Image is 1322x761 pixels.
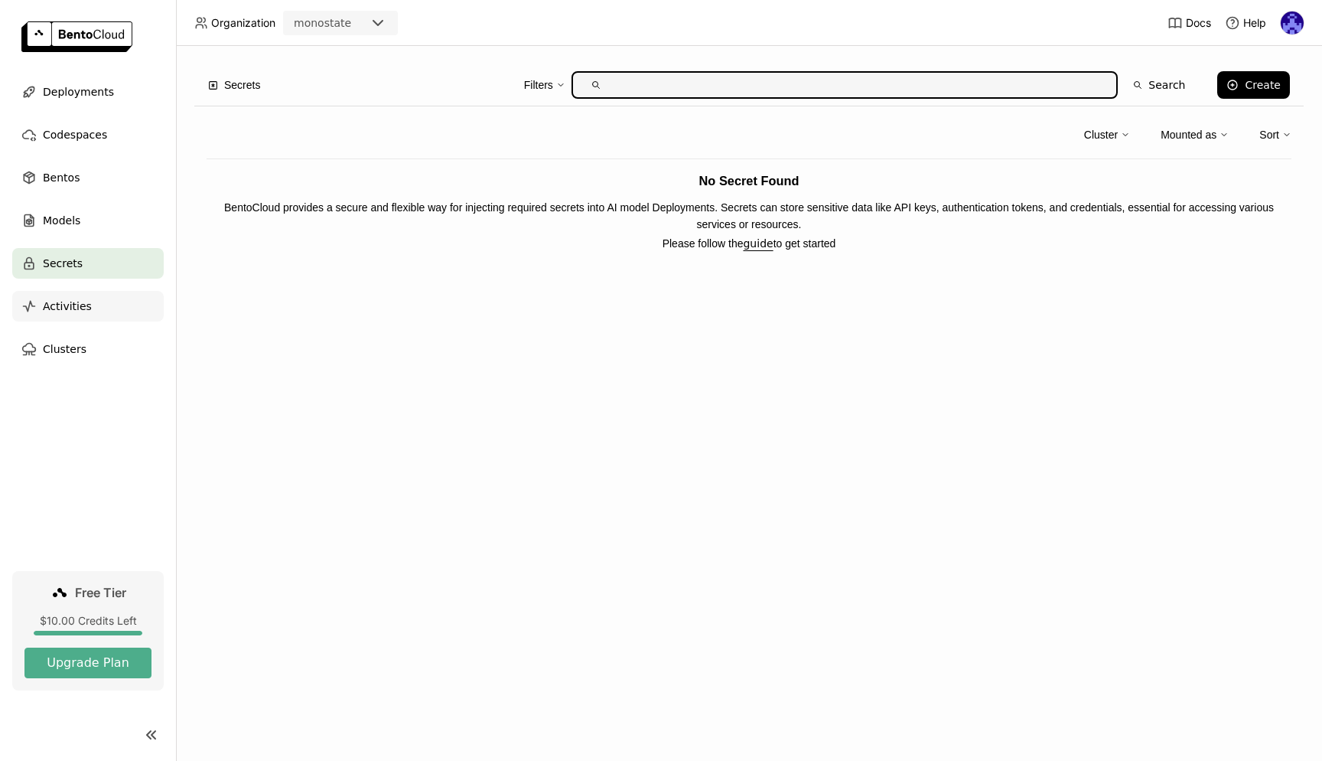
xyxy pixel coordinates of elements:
div: Create [1245,79,1281,91]
span: Docs [1186,16,1211,30]
a: Docs [1167,15,1211,31]
div: Filters [524,77,553,93]
a: Secrets [12,248,164,279]
h3: No Secret Found [207,171,1291,191]
span: Secrets [43,254,83,273]
div: Filters [524,69,565,101]
p: BentoCloud provides a secure and flexible way for injecting required secrets into AI model Deploy... [207,199,1291,233]
a: Clusters [12,334,164,364]
span: Free Tier [75,585,126,600]
a: Models [12,205,164,236]
button: Upgrade Plan [24,648,151,678]
a: guide [743,237,773,250]
span: Organization [211,16,275,30]
div: Help [1225,15,1266,31]
p: Please follow the to get started [207,235,1291,252]
div: Cluster [1084,126,1118,143]
a: Activities [12,291,164,322]
button: Search [1124,71,1194,99]
span: Help [1243,16,1266,30]
div: Mounted as [1161,119,1229,151]
span: Clusters [43,340,86,358]
span: Deployments [43,83,114,101]
a: Free Tier$10.00 Credits LeftUpgrade Plan [12,571,164,691]
span: Codespaces [43,126,107,144]
div: Sort [1259,126,1279,143]
img: logo [21,21,132,52]
div: Cluster [1084,119,1130,151]
div: Sort [1259,119,1291,151]
a: Codespaces [12,119,164,150]
div: Mounted as [1161,126,1216,143]
span: Secrets [224,77,260,93]
a: Bentos [12,162,164,193]
div: monostate [294,15,351,31]
img: Andrew correa [1281,11,1304,34]
span: Models [43,211,80,230]
span: Activities [43,297,92,315]
a: Deployments [12,77,164,107]
div: $10.00 Credits Left [24,614,151,628]
button: Create [1217,71,1290,99]
input: Selected monostate. [353,16,354,31]
span: Bentos [43,168,80,187]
